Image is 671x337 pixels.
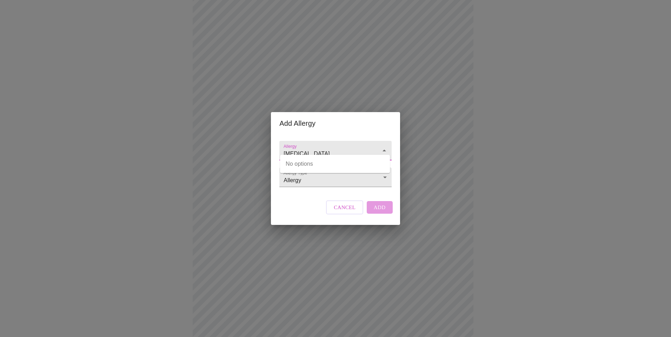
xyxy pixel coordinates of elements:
div: Allergy [279,167,391,187]
div: No options [280,155,390,173]
h2: Add Allergy [279,118,391,129]
button: Cancel [326,200,363,214]
span: Cancel [334,203,356,212]
button: Close [379,146,389,156]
